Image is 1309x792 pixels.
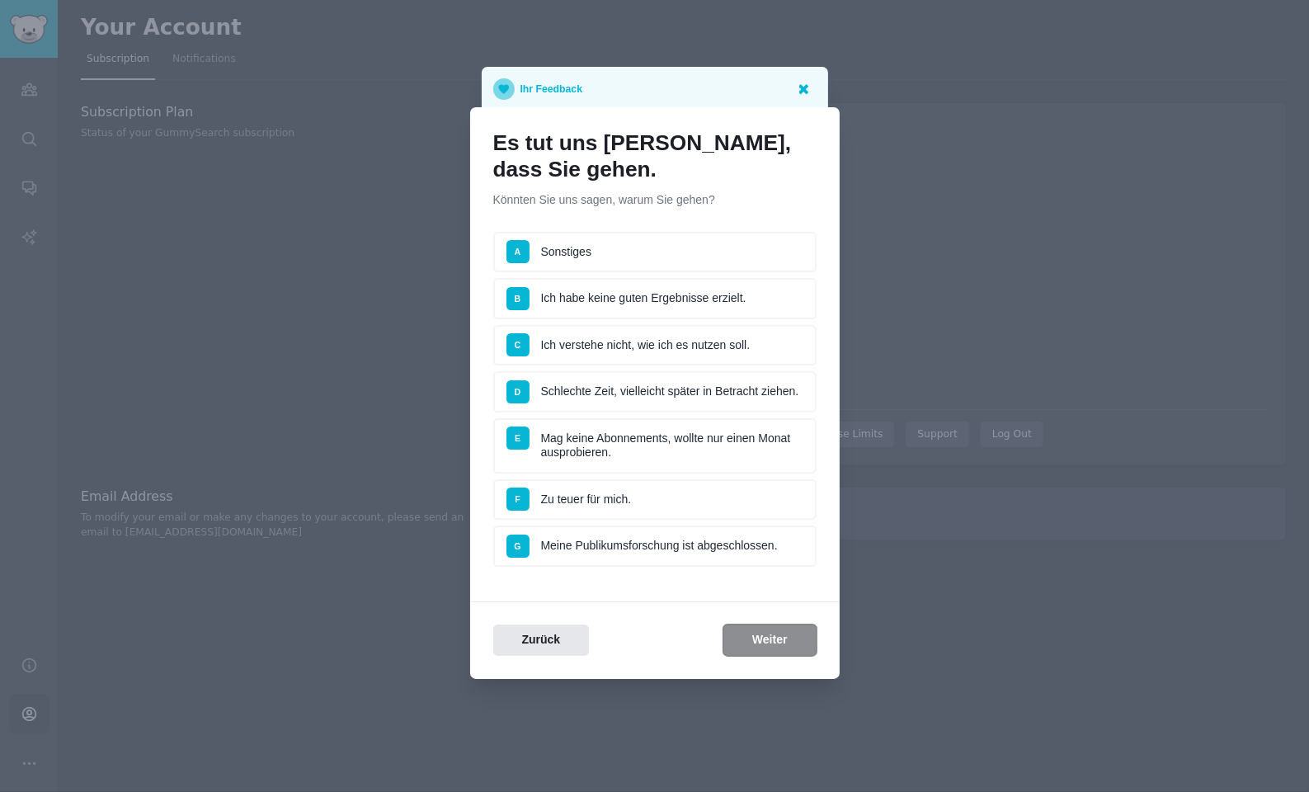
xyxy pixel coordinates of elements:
[515,294,521,304] span: B
[514,541,520,551] span: G
[515,433,520,443] span: E
[493,191,817,209] p: Könnten Sie uns sagen, warum Sie gehen?
[515,247,521,257] span: A
[520,78,583,100] p: Ihr Feedback
[515,494,520,504] span: F
[515,340,521,350] span: C
[493,625,590,657] button: Zurück
[493,130,817,182] h1: Es tut uns [PERSON_NAME], dass Sie gehen.
[515,387,521,397] span: D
